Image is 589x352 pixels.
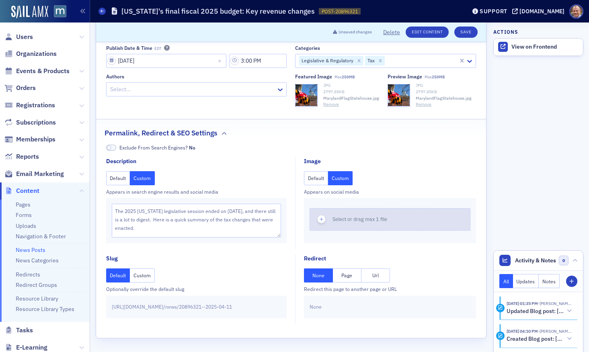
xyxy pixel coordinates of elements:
h1: [US_STATE]'s final fiscal 2025 budget: Key revenue changes [121,6,315,16]
a: Orders [4,84,36,92]
span: Bill Sheridan [538,328,572,334]
span: Tasks [16,326,33,335]
a: Resource Library Types [16,305,74,313]
button: Updated Blog post: [US_STATE]'s final fiscal 2025 budget: Key revenue changes [507,307,572,315]
div: Activity [496,332,505,340]
button: Default [106,268,130,282]
a: Redirect Groups [16,281,57,289]
input: MM/DD/YYYY [106,54,226,68]
span: Memberships [16,135,55,144]
div: JPG [416,82,472,89]
div: Featured Image [295,74,332,80]
div: Appears in search engine results and social media [106,188,287,195]
button: None [304,268,332,282]
button: Default [106,171,130,185]
div: Tax [365,56,376,65]
div: Redirect [304,254,326,263]
a: Reports [4,152,39,161]
input: 00:00 AM [229,54,287,68]
a: Content [4,186,39,195]
h4: Actions [493,28,518,35]
button: Default [304,171,328,185]
span: Users [16,33,33,41]
div: Appears on social media [304,188,476,195]
span: Orders [16,84,36,92]
div: Activity [496,304,505,312]
span: Max [425,74,445,80]
span: Select or drag max 1 file [332,216,387,222]
div: Categories [295,45,320,51]
div: Optionally override the default slug [106,285,287,293]
div: Description [106,157,136,166]
span: 0 [559,256,569,266]
span: Registrations [16,101,55,110]
span: Unsaved changes [339,29,372,35]
button: Custom [130,171,155,185]
span: E-Learning [16,343,47,352]
span: Bill Sheridan [538,301,572,306]
span: [URL][DOMAIN_NAME] / news/20896321- [112,303,203,310]
img: SailAMX [11,6,48,18]
a: News Categories [16,257,59,264]
div: Legislative & Regulatory [299,56,355,65]
button: Remove [416,101,431,108]
button: Remove [323,101,339,108]
span: MarylandFlagStatehouse.jpg [323,95,379,102]
span: Activity & Notes [515,256,556,265]
a: Memberships [4,135,55,144]
div: [DOMAIN_NAME] [519,8,564,15]
div: None [304,296,476,318]
button: Select or drag max 1 file [310,208,470,231]
div: Image [304,157,321,166]
button: Save [454,27,477,38]
time: 4/11/2025 04:10 PM [507,328,538,334]
textarea: The 2025 [US_STATE] legislative session ended on [DATE], and there still is a lot to digest. Here... [112,204,281,237]
span: Email Marketing [16,170,64,178]
a: Events & Products [4,67,70,76]
a: Users [4,33,33,41]
a: View on Frontend [494,39,583,55]
button: Page [333,268,361,282]
div: 2797.85 KB [416,89,472,95]
span: -2025-04-11 [203,303,232,310]
button: All [499,274,513,288]
span: Exclude From Search Engines? [119,144,195,151]
img: SailAMX [54,5,66,18]
button: Delete [383,28,400,37]
div: Publish Date & Time [106,45,152,51]
button: Url [361,268,390,282]
a: Edit Content [406,27,449,38]
div: JPG [323,82,379,89]
span: Content [16,186,39,195]
a: Uploads [16,222,36,229]
span: 250MB [432,74,445,80]
a: News Posts [16,246,45,254]
span: POST-20896321 [322,8,358,15]
a: Resource Library [16,295,58,302]
button: [DOMAIN_NAME] [512,8,567,14]
a: Navigation & Footer [16,233,66,240]
div: Remove Legislative & Regulatory [355,56,363,65]
a: Subscriptions [4,118,56,127]
div: Authors [106,74,124,80]
button: Close [215,54,226,68]
div: Remove Tax [376,56,385,65]
span: Profile [569,4,583,18]
a: Forms [16,211,32,219]
div: View on Frontend [511,43,579,51]
button: Custom [328,171,353,185]
div: Preview image [388,74,422,80]
time: 4/12/2025 01:35 PM [507,301,538,306]
button: Custom [130,268,155,282]
h5: Updated Blog post: [US_STATE]'s final fiscal 2025 budget: Key revenue changes [507,308,564,315]
button: Updates [513,274,539,288]
a: Organizations [4,49,57,58]
a: E-Learning [4,343,47,352]
span: Reports [16,152,39,161]
div: Support [480,8,507,15]
span: No [189,144,195,151]
span: 250MB [342,74,355,80]
a: Redirects [16,271,40,278]
h5: Created Blog post: [US_STATE]'s final fiscal 2025 budget: Key revenue changes [507,336,564,343]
